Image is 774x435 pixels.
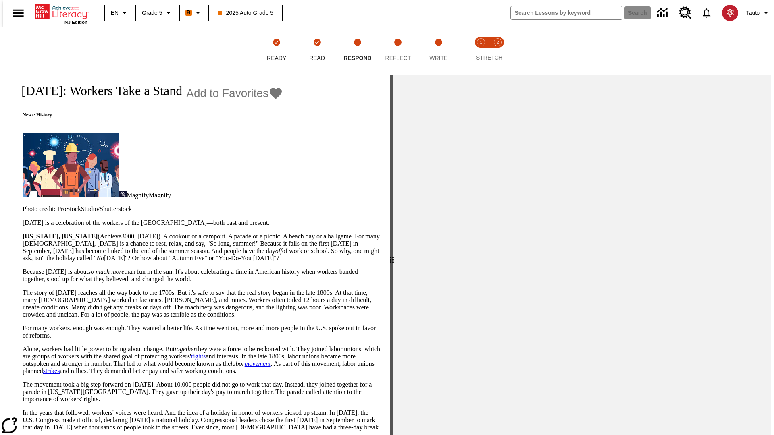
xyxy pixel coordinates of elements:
[107,6,133,20] button: Language: EN, Select a language
[23,233,381,262] p: (Achieve3000, [DATE]). A cookout or a campout. A parade or a picnic. A beach day or a ballgame. F...
[119,191,127,197] img: Magnify
[23,233,98,240] strong: [US_STATE], [US_STATE]
[64,20,87,25] span: NJ Edition
[511,6,622,19] input: search field
[415,27,462,72] button: Write step 5 of 5
[334,27,381,72] button: Respond step 3 of 5
[13,83,182,98] h1: [DATE]: Workers Take a Stand
[111,9,119,17] span: EN
[343,55,371,61] span: Respond
[253,27,300,72] button: Ready(Step completed) step 1 of 5
[186,86,283,100] button: Add to Favorites - Labor Day: Workers Take a Stand
[218,9,274,17] span: 2025 Auto Grade 5
[182,6,206,20] button: Boost Class color is orange. Change class color
[486,27,510,72] button: Stretch Respond step 2 of 2
[267,55,286,61] span: Ready
[722,5,738,21] img: avatar image
[231,360,271,367] em: labor
[293,27,340,72] button: Read(Step completed) step 2 of 5
[23,381,381,403] p: The movement took a big step forward on [DATE]. About 10,000 people did not go to work that day. ...
[375,27,421,72] button: Reflect step 4 of 5
[390,75,393,435] div: Press Enter or Spacebar and then press right and left arrow keys to move the slider
[429,55,447,61] span: Write
[652,2,674,24] a: Data Center
[480,40,482,44] text: 1
[6,1,30,25] button: Open side menu
[142,9,162,17] span: Grade 5
[127,192,149,199] span: Magnify
[43,367,60,374] a: strikes
[746,9,760,17] span: Tauto
[186,87,268,100] span: Add to Favorites
[23,325,381,339] p: For many workers, enough was enough. They wanted a better life. As time went on, more and more pe...
[245,360,271,367] a: movement
[23,219,381,226] p: [DATE] is a celebration of the workers of the [GEOGRAPHIC_DATA]—both past and present.
[3,75,390,431] div: reading
[139,6,177,20] button: Grade: Grade 5, Select a grade
[696,2,717,23] a: Notifications
[385,55,411,61] span: Reflect
[175,346,196,352] em: together
[309,55,325,61] span: Read
[743,6,774,20] button: Profile/Settings
[191,353,206,360] a: rights
[674,2,696,24] a: Resource Center, Will open in new tab
[476,54,503,61] span: STRETCH
[88,268,124,275] em: so much more
[23,133,119,197] img: A banner with a blue background shows an illustrated row of diverse men and women dressed in clot...
[23,205,381,213] p: Photo credit: ProStockStudio/Shutterstock
[23,268,381,283] p: Because [DATE] is about than fun in the sun. It's about celebrating a time in American history wh...
[35,3,87,25] div: Home
[469,27,493,72] button: Stretch Read step 1 of 2
[497,40,499,44] text: 2
[275,247,282,254] em: off
[97,255,104,261] em: No
[23,346,381,375] p: Alone, workers had little power to bring about change. But they were a force to be reckoned with....
[393,75,771,435] div: activity
[23,289,381,318] p: The story of [DATE] reaches all the way back to the 1700s. But it's safe to say that the real sto...
[13,112,283,118] p: News: History
[149,192,171,199] span: Magnify
[187,8,191,18] span: B
[717,2,743,23] button: Select a new avatar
